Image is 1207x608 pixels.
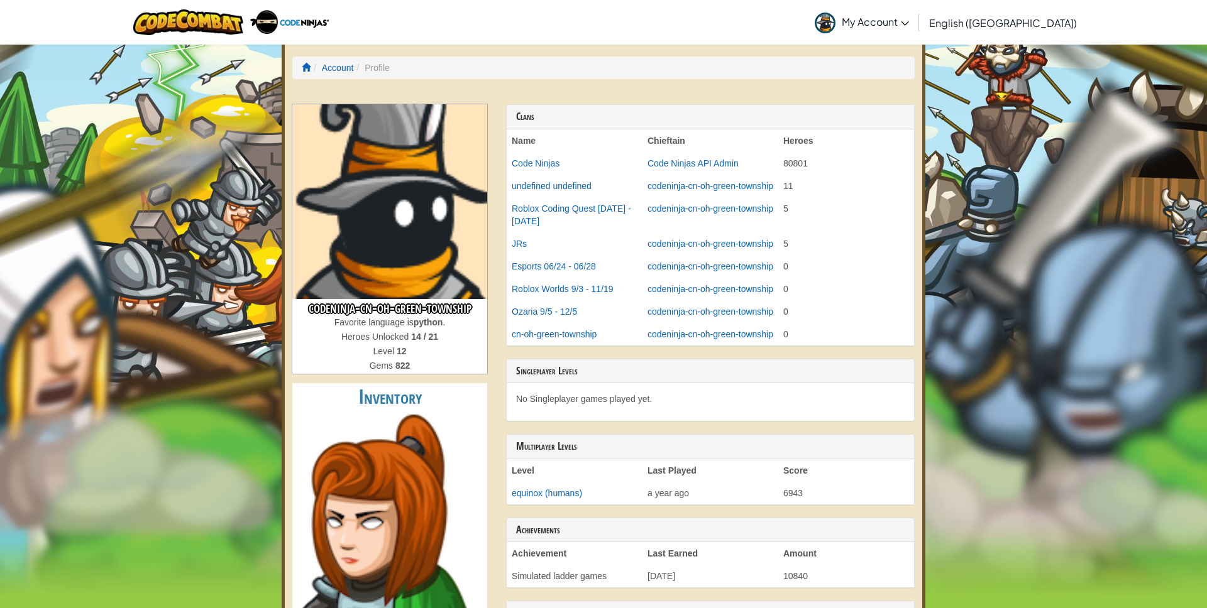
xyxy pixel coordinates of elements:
[778,300,914,323] td: 0
[512,329,597,339] a: cn-oh-green-township
[512,261,596,271] a: Esports 06/24 - 06/28
[512,307,577,317] a: Ozaria 9/5 - 12/5
[395,361,410,371] strong: 822
[373,346,397,356] span: Level
[443,317,445,327] span: .
[507,129,642,152] th: Name
[842,15,909,28] span: My Account
[516,393,905,405] p: No Singleplayer games played yet.
[516,524,905,536] h3: Achievements
[516,441,905,452] h3: Multiplayer Levels
[815,13,835,33] img: avatar
[250,9,329,35] img: Code Ninjas logo
[512,204,631,226] a: Roblox Coding Quest [DATE] - [DATE]
[778,323,914,345] td: 0
[507,542,642,565] th: Achievement
[778,175,914,197] td: 11
[516,111,905,122] h3: Clans
[778,255,914,278] td: 0
[512,239,527,249] a: JRs
[292,299,487,316] h3: codeninja-cn-oh-green-township
[778,542,914,565] th: Amount
[778,565,914,587] td: 10840
[778,482,914,504] td: 6943
[648,239,773,249] a: codeninja-cn-oh-green-township
[778,278,914,300] td: 0
[778,232,914,255] td: 5
[370,361,395,371] span: Gems
[642,459,778,482] th: Last Played
[778,152,914,175] td: 80801
[778,459,914,482] th: Score
[512,284,614,294] a: Roblox Worlds 9/3 - 11/19
[507,459,642,482] th: Level
[334,317,414,327] span: Favorite language is
[648,284,773,294] a: codeninja-cn-oh-green-township
[397,346,407,356] strong: 12
[808,3,915,42] a: My Account
[512,488,582,498] a: equinox (humans)
[512,181,592,191] a: undefined undefined
[778,129,914,152] th: Heroes
[353,62,389,74] li: Profile
[322,63,354,73] a: Account
[923,6,1083,40] a: English ([GEOGRAPHIC_DATA])
[414,317,443,327] strong: python
[292,383,487,411] h2: Inventory
[648,261,773,271] a: codeninja-cn-oh-green-township
[648,307,773,317] a: codeninja-cn-oh-green-township
[341,332,411,342] span: Heroes Unlocked
[642,542,778,565] th: Last Earned
[648,329,773,339] a: codeninja-cn-oh-green-township
[411,332,438,342] strong: 14 / 21
[516,366,905,377] h3: Singleplayer Levels
[507,565,642,587] td: Simulated ladder games
[929,16,1077,30] span: English ([GEOGRAPHIC_DATA])
[648,158,739,168] a: Code Ninjas API Admin
[648,204,773,214] a: codeninja-cn-oh-green-township
[133,9,243,35] img: CodeCombat logo
[648,181,773,191] a: codeninja-cn-oh-green-township
[642,129,778,152] th: Chieftain
[778,197,914,232] td: 5
[642,482,778,504] td: a year ago
[512,158,559,168] a: Code Ninjas
[642,565,778,587] td: [DATE]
